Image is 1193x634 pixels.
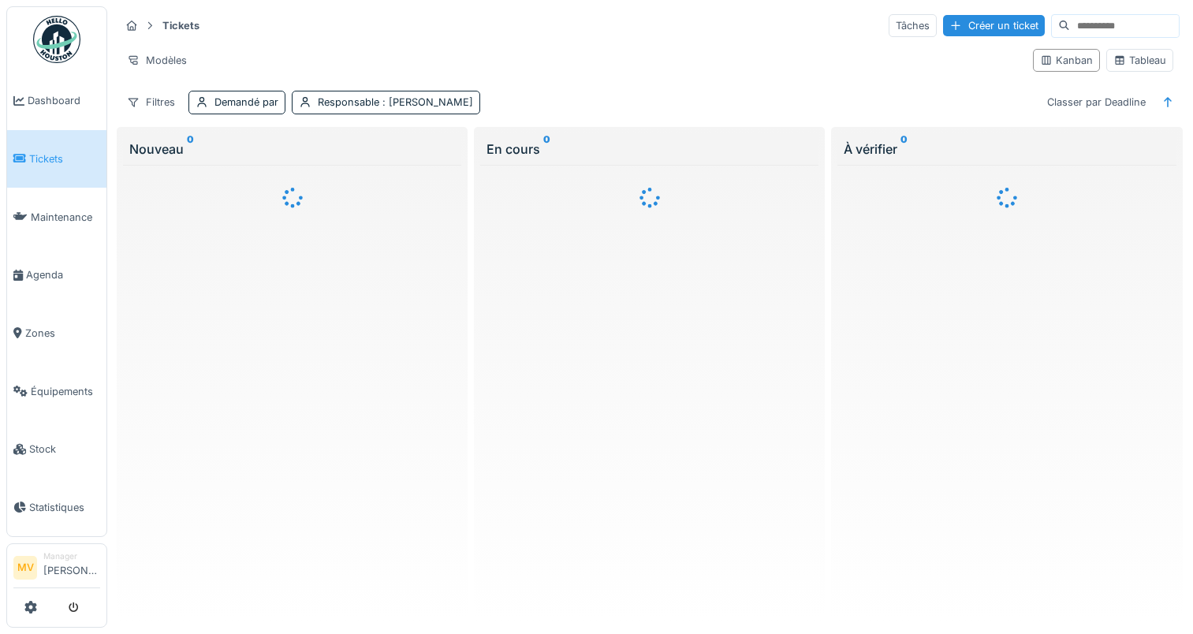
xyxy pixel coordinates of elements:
span: : [PERSON_NAME] [379,96,473,108]
div: Filtres [120,91,182,114]
span: Statistiques [29,500,100,515]
a: Statistiques [7,479,106,537]
div: Classer par Deadline [1040,91,1153,114]
a: Tickets [7,130,106,188]
sup: 0 [543,140,550,158]
div: Kanban [1040,53,1093,68]
span: Maintenance [31,210,100,225]
li: [PERSON_NAME] [43,550,100,584]
sup: 0 [187,140,194,158]
div: Modèles [120,49,194,72]
a: Zones [7,304,106,363]
img: Badge_color-CXgf-gQk.svg [33,16,80,63]
span: Stock [29,442,100,457]
sup: 0 [900,140,908,158]
div: Créer un ticket [943,15,1045,36]
div: Demandé par [214,95,278,110]
div: Responsable [318,95,473,110]
div: Nouveau [129,140,455,158]
div: Tâches [889,14,937,37]
span: Équipements [31,384,100,399]
li: MV [13,556,37,580]
a: Stock [7,420,106,479]
span: Zones [25,326,100,341]
a: Équipements [7,362,106,420]
span: Agenda [26,267,100,282]
div: Manager [43,550,100,562]
div: Tableau [1113,53,1166,68]
a: Agenda [7,246,106,304]
div: En cours [487,140,812,158]
a: MV Manager[PERSON_NAME] [13,550,100,588]
strong: Tickets [156,18,206,33]
span: Tickets [29,151,100,166]
div: À vérifier [844,140,1169,158]
a: Dashboard [7,72,106,130]
a: Maintenance [7,188,106,246]
span: Dashboard [28,93,100,108]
